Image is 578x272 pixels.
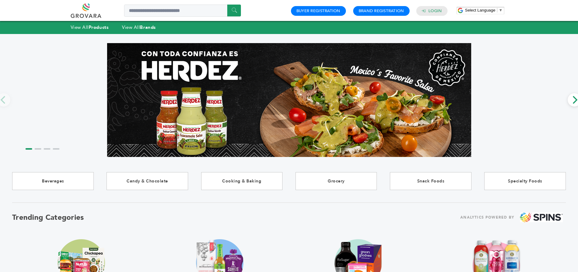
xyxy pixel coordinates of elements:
[499,8,503,12] span: ▼
[140,24,156,30] strong: Brands
[12,172,94,190] a: Beverages
[106,172,188,190] a: Candy & Chocolate
[71,24,109,30] a: View AllProducts
[460,214,514,221] span: ANALYTICS POWERED BY
[44,148,50,150] li: Page dot 3
[53,148,59,150] li: Page dot 4
[359,8,404,14] a: Brand Registration
[124,5,241,17] input: Search a product or brand...
[107,43,471,157] img: Marketplace Top Banner 1
[12,212,84,223] h2: Trending Categories
[25,148,32,150] li: Page dot 1
[296,172,377,190] a: Grocery
[484,172,566,190] a: Specialty Foods
[428,8,442,14] a: Login
[520,212,563,223] img: spins.png
[201,172,283,190] a: Cooking & Baking
[465,8,503,12] a: Select Language​
[35,148,41,150] li: Page dot 2
[390,172,472,190] a: Snack Foods
[122,24,156,30] a: View AllBrands
[465,8,495,12] span: Select Language
[89,24,109,30] strong: Products
[296,8,340,14] a: Buyer Registration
